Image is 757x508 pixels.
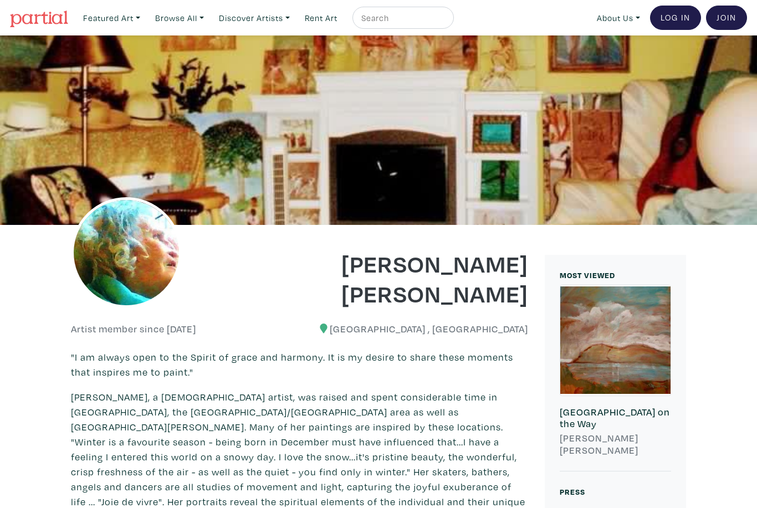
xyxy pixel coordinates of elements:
a: Join [706,6,747,30]
h1: [PERSON_NAME] [PERSON_NAME] [308,248,529,308]
a: Rent Art [300,7,342,29]
h6: Artist member since [DATE] [71,323,196,335]
a: Discover Artists [214,7,295,29]
small: MOST VIEWED [560,270,615,280]
input: Search [360,11,443,25]
a: Browse All [150,7,209,29]
h6: [PERSON_NAME] [PERSON_NAME] [560,432,671,456]
a: Log In [650,6,701,30]
small: Press [560,486,585,497]
a: About Us [592,7,645,29]
h6: [GEOGRAPHIC_DATA] on the Way [560,406,671,430]
a: [GEOGRAPHIC_DATA] on the Way [PERSON_NAME] [PERSON_NAME] [560,285,671,472]
img: phpThumb.php [71,197,182,308]
a: Featured Art [78,7,145,29]
h6: [GEOGRAPHIC_DATA] , [GEOGRAPHIC_DATA] [308,323,529,335]
p: "I am always open to the Spirit of grace and harmony. It is my desire to share these moments that... [71,350,528,379]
